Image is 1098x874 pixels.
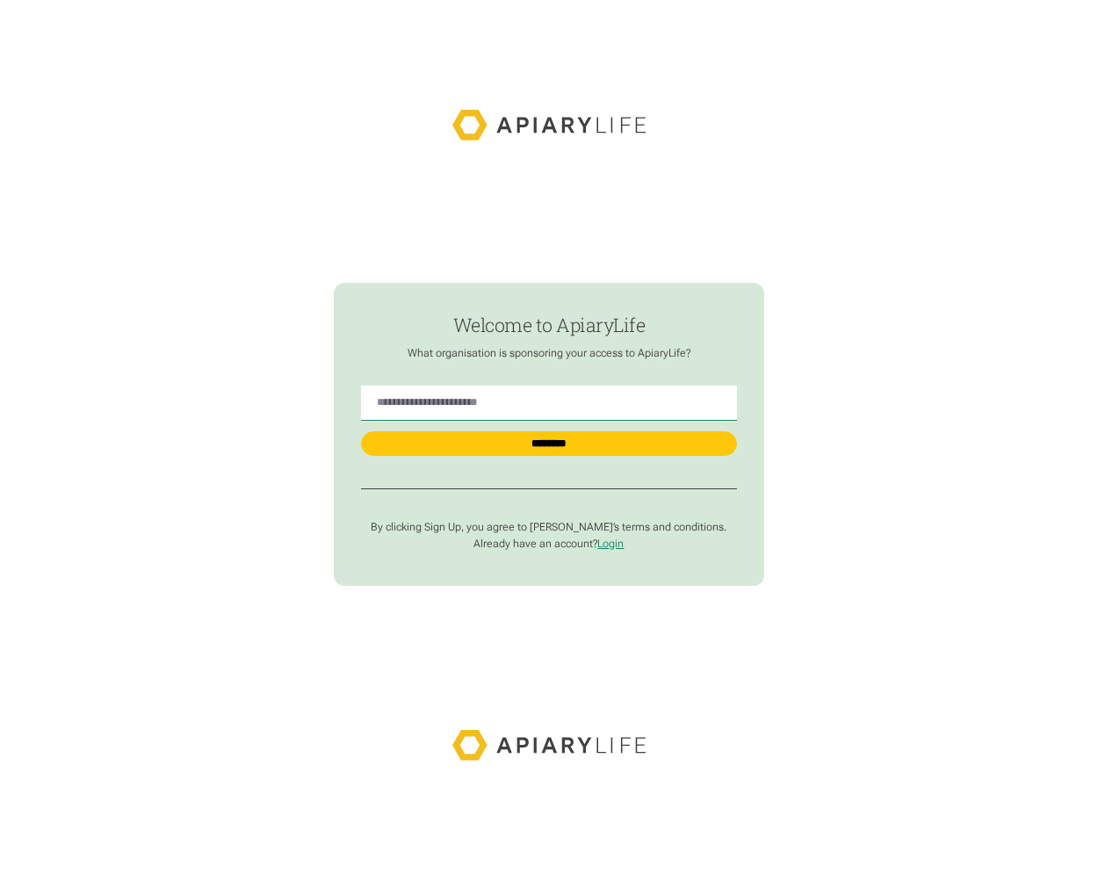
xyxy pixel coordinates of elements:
h1: Welcome to ApiaryLife [361,315,737,336]
p: What organisation is sponsoring your access to ApiaryLife? [361,347,737,360]
a: Login [597,538,624,550]
p: By clicking Sign Up, you agree to [PERSON_NAME]’s terms and conditions. [361,521,737,534]
form: find-employer [334,283,763,585]
p: Already have an account? [361,538,737,551]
